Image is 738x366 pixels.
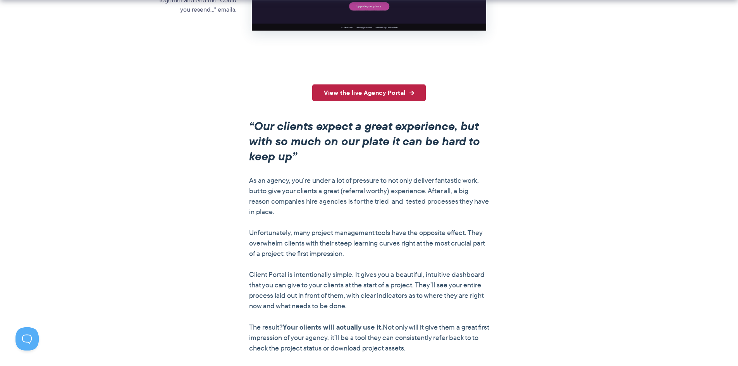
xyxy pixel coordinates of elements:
[249,322,489,354] p: The result? Not only will it give them a great first impression of your agency, it’ll be a tool t...
[283,322,383,332] strong: Your clients will actually use it.
[249,270,489,311] p: Client Portal is intentionally simple. It gives you a beautiful, intuitive dashboard that you can...
[15,327,39,351] iframe: Toggle Customer Support
[249,228,489,259] p: Unfortunately, many project management tools have the opposite effect. They overwhelm clients wit...
[312,84,426,101] a: View the live Agency Portal
[249,117,480,165] em: “Our clients expect a great experience, but with so much on our plate it can be hard to keep up”
[249,175,489,217] p: As an agency, you’re under a lot of pressure to not only deliver fantastic work, but to give your...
